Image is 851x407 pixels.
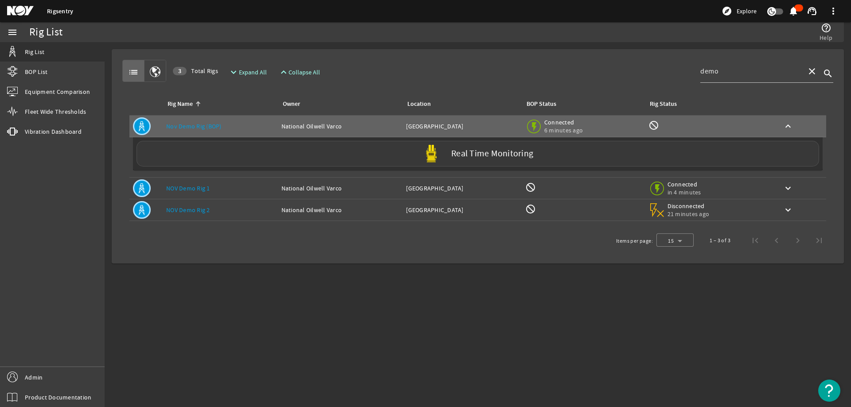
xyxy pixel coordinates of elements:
div: 3 [173,67,187,75]
mat-icon: explore [722,6,732,16]
mat-icon: expand_less [278,67,285,78]
span: Connected [668,180,705,188]
div: Owner [281,99,396,109]
a: Nov Demo Rig (BOP) [166,122,222,130]
div: Owner [283,99,300,109]
a: NOV Demo Rig 2 [166,206,210,214]
i: search [823,68,833,79]
a: Rigsentry [47,7,73,16]
label: Real Time Monitoring [451,149,533,159]
div: Location [407,99,431,109]
mat-icon: BOP Monitoring not available for this rig [525,182,536,193]
mat-icon: keyboard_arrow_down [783,183,793,194]
span: in 4 minutes [668,188,705,196]
div: BOP Status [527,99,556,109]
div: Rig Name [168,99,193,109]
mat-icon: support_agent [807,6,817,16]
mat-icon: keyboard_arrow_down [783,205,793,215]
span: BOP List [25,67,47,76]
input: Search... [700,66,800,77]
span: Admin [25,373,43,382]
div: National Oilwell Varco [281,184,399,193]
div: Rig Status [650,99,677,109]
img: Yellowpod.svg [422,145,440,163]
div: National Oilwell Varco [281,205,399,214]
span: Help [820,33,832,42]
button: Explore [718,4,760,18]
span: Connected [544,118,583,126]
span: Total Rigs [173,66,218,75]
mat-icon: Rig Monitoring not available for this rig [648,120,659,131]
mat-icon: BOP Monitoring not available for this rig [525,204,536,214]
span: Explore [737,7,757,16]
span: Vibration Dashboard [25,127,82,136]
span: 6 minutes ago [544,126,583,134]
div: Items per page: [616,236,653,245]
div: [GEOGRAPHIC_DATA] [406,122,518,131]
div: Location [406,99,514,109]
div: [GEOGRAPHIC_DATA] [406,205,518,214]
a: Real Time Monitoring [133,141,823,167]
mat-icon: list [128,67,139,78]
button: Open Resource Center [818,380,840,402]
span: Expand All [239,68,267,77]
button: Collapse All [275,64,324,80]
span: Product Documentation [25,393,91,402]
button: more_vert [823,0,844,22]
span: 21 minutes ago [668,210,710,218]
div: National Oilwell Varco [281,122,399,131]
div: 1 – 3 of 3 [710,236,730,245]
div: [GEOGRAPHIC_DATA] [406,184,518,193]
div: Rig List [29,28,62,37]
div: Rig Name [166,99,271,109]
span: Equipment Comparison [25,87,90,96]
mat-icon: menu [7,27,18,38]
mat-icon: expand_more [228,67,235,78]
a: NOV Demo Rig 1 [166,184,210,192]
span: Disconnected [668,202,710,210]
mat-icon: help_outline [821,23,831,33]
mat-icon: notifications [788,6,799,16]
mat-icon: vibration [7,126,18,137]
span: Collapse All [289,68,320,77]
span: Rig List [25,47,44,56]
span: Fleet Wide Thresholds [25,107,86,116]
mat-icon: close [807,66,817,77]
mat-icon: keyboard_arrow_up [783,121,793,132]
button: Expand All [225,64,270,80]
